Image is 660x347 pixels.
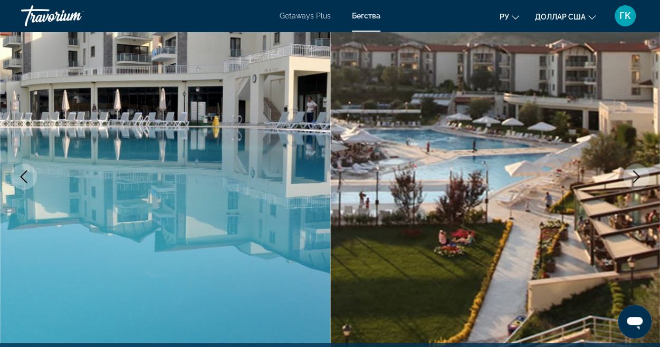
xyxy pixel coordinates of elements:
[352,12,380,20] a: Бегства
[535,9,596,24] button: Изменить валюту
[535,13,586,21] font: доллар США
[21,2,127,30] a: Травориум
[611,5,639,27] button: Меню пользователя
[11,163,37,190] button: Previous image
[618,305,652,339] iframe: Кнопка запуска окна обмена сообщениями
[623,163,649,190] button: Next image
[500,9,519,24] button: Изменить язык
[280,12,331,20] a: Getaways Plus
[619,10,631,21] font: ГК
[500,13,509,21] font: ру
